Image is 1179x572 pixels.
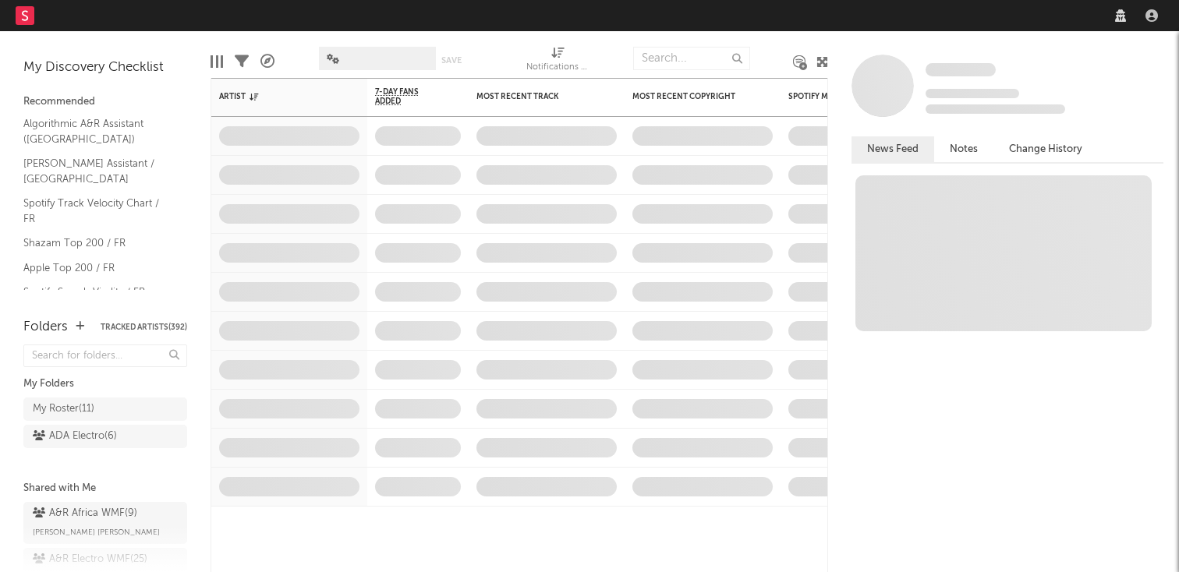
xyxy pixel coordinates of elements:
[23,93,187,111] div: Recommended
[260,39,274,84] div: A&R Pipeline
[526,39,589,84] div: Notifications (Artist)
[23,155,172,187] a: [PERSON_NAME] Assistant / [GEOGRAPHIC_DATA]
[23,502,187,544] a: A&R Africa WMF(9)[PERSON_NAME] [PERSON_NAME]
[993,136,1098,162] button: Change History
[33,504,137,523] div: A&R Africa WMF ( 9 )
[23,397,187,421] a: My Roster(11)
[33,400,94,418] div: My Roster ( 11 )
[633,47,750,70] input: Search...
[211,39,223,84] div: Edit Columns
[526,58,589,77] div: Notifications (Artist)
[23,58,187,77] div: My Discovery Checklist
[23,260,172,277] a: Apple Top 200 / FR
[632,92,749,101] div: Most Recent Copyright
[101,323,187,331] button: Tracked Artists(392)
[219,92,336,101] div: Artist
[934,136,993,162] button: Notes
[235,39,249,84] div: Filters
[851,136,934,162] button: News Feed
[23,318,68,337] div: Folders
[926,89,1019,98] span: Tracking Since: [DATE]
[23,235,172,252] a: Shazam Top 200 / FR
[23,375,187,394] div: My Folders
[441,56,462,65] button: Save
[23,479,187,498] div: Shared with Me
[926,104,1065,114] span: 0 fans last week
[926,62,996,78] a: Some Artist
[375,87,437,106] span: 7-Day Fans Added
[23,195,172,227] a: Spotify Track Velocity Chart / FR
[33,427,117,446] div: ADA Electro ( 6 )
[926,63,996,76] span: Some Artist
[33,523,160,542] span: [PERSON_NAME] [PERSON_NAME]
[23,284,172,301] a: Spotify Search Virality / FR
[33,550,147,569] div: A&R Electro WMF ( 25 )
[788,92,905,101] div: Spotify Monthly Listeners
[23,115,172,147] a: Algorithmic A&R Assistant ([GEOGRAPHIC_DATA])
[476,92,593,101] div: Most Recent Track
[23,344,187,367] input: Search for folders...
[23,425,187,448] a: ADA Electro(6)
